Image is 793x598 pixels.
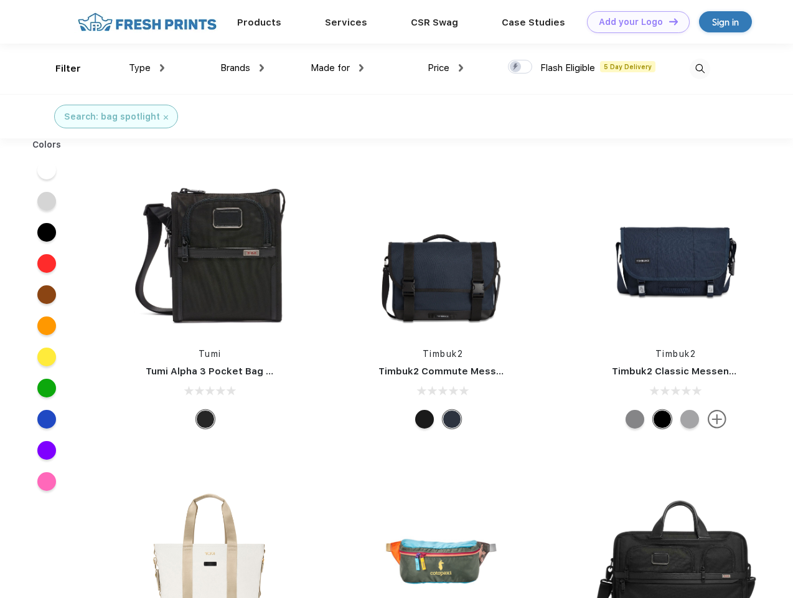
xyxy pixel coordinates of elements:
img: dropdown.png [459,64,463,72]
img: DT [669,18,678,25]
div: Eco Black [415,410,434,429]
img: more.svg [708,410,726,429]
img: dropdown.png [260,64,264,72]
span: Brands [220,62,250,74]
div: Black [196,410,215,429]
img: dropdown.png [359,64,364,72]
div: Eco Gunmetal [626,410,644,429]
a: Timbuk2 [423,349,464,359]
img: func=resize&h=266 [593,169,759,335]
img: desktop_search.svg [690,59,710,79]
span: 5 Day Delivery [600,61,655,72]
div: Eco Rind Pop [680,410,699,429]
span: Price [428,62,449,74]
a: Tumi Alpha 3 Pocket Bag Small [146,366,291,377]
div: Filter [55,62,81,76]
a: Timbuk2 Commute Messenger Bag [378,366,545,377]
div: Add your Logo [599,17,663,27]
img: filter_cancel.svg [164,115,168,120]
img: fo%20logo%202.webp [74,11,220,33]
div: Colors [23,138,71,151]
div: Search: bag spotlight [64,110,160,123]
a: Timbuk2 [655,349,697,359]
span: Made for [311,62,350,74]
div: Eco Black [653,410,672,429]
img: func=resize&h=266 [127,169,293,335]
img: func=resize&h=266 [360,169,525,335]
a: Sign in [699,11,752,32]
div: Eco Nautical [443,410,461,429]
a: Timbuk2 Classic Messenger Bag [612,366,766,377]
img: dropdown.png [160,64,164,72]
a: Tumi [199,349,222,359]
span: Flash Eligible [540,62,595,74]
a: Products [237,17,281,28]
span: Type [129,62,151,74]
div: Sign in [712,15,739,29]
